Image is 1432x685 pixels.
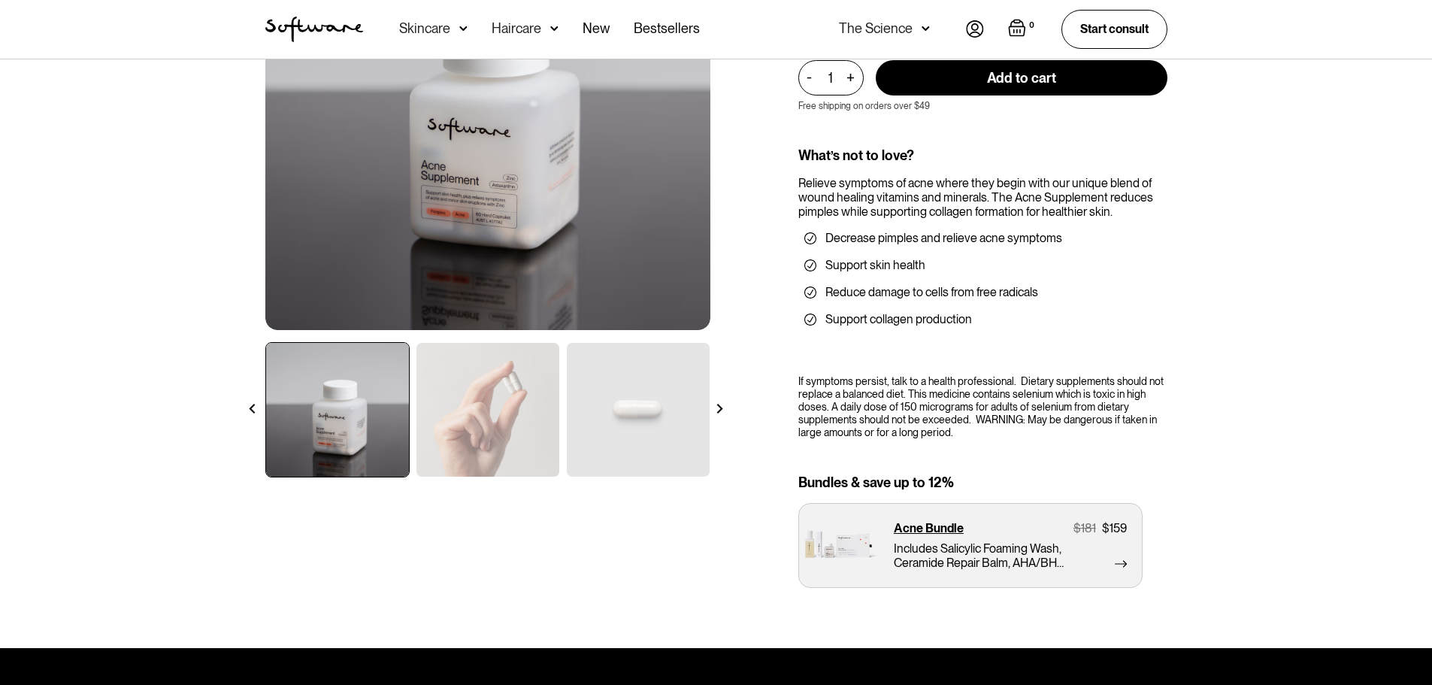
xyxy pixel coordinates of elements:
[894,521,964,535] p: Acne Bundle
[839,21,913,36] div: The Science
[804,231,1161,246] li: Decrease pimples and relieve acne symptoms
[247,404,257,414] img: arrow left
[265,17,363,42] a: home
[798,503,1143,588] a: Acne Bundle$181$159Includes Salicylic Foaming Wash, Ceramide Repair Balm, AHA/BHA Pimple Patches,...
[807,69,816,86] div: -
[876,60,1167,95] input: Add to cart
[1110,521,1127,535] div: 159
[922,21,930,36] img: arrow down
[798,101,930,111] p: Free shipping on orders over $49
[715,404,725,414] img: arrow right
[1026,19,1037,32] div: 0
[1102,521,1110,535] div: $
[1008,19,1037,40] a: Open empty cart
[894,541,1064,570] p: Includes Salicylic Foaming Wash, Ceramide Repair Balm, AHA/BHA Pimple Patches, Acne Supplement
[459,21,468,36] img: arrow down
[798,147,1167,164] div: What’s not to love?
[804,258,1161,273] li: Support skin health
[798,375,1167,438] div: If symptoms persist, talk to a health professional. Dietary supplements should not replace a bala...
[798,176,1167,220] div: Relieve symptoms of acne where they begin with our unique blend of wound healing vitamins and min...
[804,312,1161,327] li: Support collagen production
[550,21,559,36] img: arrow down
[265,17,363,42] img: Software Logo
[804,285,1161,300] li: Reduce damage to cells from free radicals
[492,21,541,36] div: Haircare
[798,474,1167,491] div: Bundles & save up to 12%
[1081,521,1096,535] div: 181
[1073,521,1081,535] div: $
[1061,10,1167,48] a: Start consult
[843,69,859,86] div: +
[399,21,450,36] div: Skincare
